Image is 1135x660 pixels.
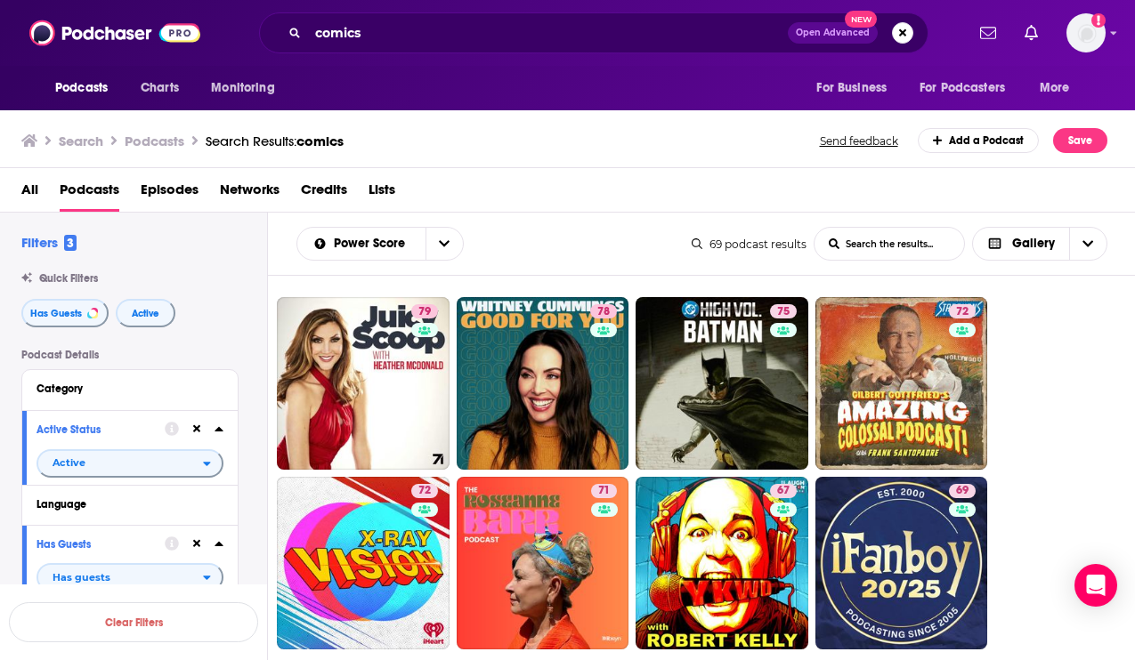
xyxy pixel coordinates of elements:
[36,418,165,440] button: Active Status
[804,71,909,105] button: open menu
[53,458,85,468] span: Active
[36,533,165,555] button: Has Guests
[39,272,98,285] span: Quick Filters
[29,16,200,50] img: Podchaser - Follow, Share and Rate Podcasts
[816,76,887,101] span: For Business
[411,484,438,498] a: 72
[1066,13,1106,52] img: User Profile
[908,71,1031,105] button: open menu
[116,299,175,327] button: Active
[141,175,199,212] a: Episodes
[211,76,274,101] span: Monitoring
[60,175,119,212] a: Podcasts
[301,175,347,212] a: Credits
[1091,13,1106,28] svg: Add a profile image
[788,22,878,44] button: Open AdvancedNew
[815,297,988,470] a: 72
[30,309,82,318] span: Has Guests
[36,382,212,395] div: Category
[21,234,77,251] h2: Filters
[64,235,77,251] span: 3
[296,133,344,149] span: comics
[1066,13,1106,52] span: Logged in as riley.davis
[220,175,280,212] a: Networks
[1027,71,1092,105] button: open menu
[9,602,258,642] button: Clear Filters
[21,299,109,327] button: Has Guests
[590,304,617,318] a: 78
[598,482,610,500] span: 71
[815,133,904,149] button: Send feedback
[770,484,797,498] a: 67
[53,573,110,583] span: Has guests
[949,484,976,498] a: 69
[973,18,1003,48] a: Show notifications dropdown
[411,304,438,318] a: 79
[36,563,223,592] h2: filter dropdown
[457,477,629,649] a: 71
[296,227,464,261] h2: Choose List sort
[949,304,976,318] a: 72
[796,28,870,37] span: Open Advanced
[297,237,426,250] button: open menu
[972,227,1108,261] button: Choose View
[277,297,450,470] a: 79
[36,493,223,515] button: Language
[692,237,807,251] div: 69 podcast results
[21,349,239,361] p: Podcast Details
[918,128,1040,153] a: Add a Podcast
[36,423,153,436] div: Active Status
[129,71,190,105] a: Charts
[591,484,617,498] a: 71
[55,76,108,101] span: Podcasts
[636,297,808,470] a: 75
[308,19,788,47] input: Search podcasts, credits, & more...
[636,477,808,649] a: 67
[845,11,877,28] span: New
[206,133,344,149] a: Search Results:comics
[920,76,1005,101] span: For Podcasters
[777,482,790,500] span: 67
[457,297,629,470] a: 78
[277,477,450,649] a: 72
[334,237,411,250] span: Power Score
[418,303,431,321] span: 79
[1074,564,1117,607] div: Open Intercom Messenger
[141,76,179,101] span: Charts
[36,449,223,478] h2: filter dropdown
[369,175,395,212] a: Lists
[956,303,969,321] span: 72
[426,228,463,260] button: open menu
[36,538,153,551] div: Has Guests
[59,133,103,149] h3: Search
[199,71,297,105] button: open menu
[21,175,38,212] a: All
[36,498,212,511] div: Language
[36,449,223,478] button: open menu
[1053,128,1107,153] button: Save
[956,482,969,500] span: 69
[597,303,610,321] span: 78
[815,477,988,649] a: 69
[36,563,223,592] button: open menu
[1017,18,1045,48] a: Show notifications dropdown
[418,482,431,500] span: 72
[36,377,223,399] button: Category
[132,309,159,318] span: Active
[125,133,184,149] h3: Podcasts
[1066,13,1106,52] button: Show profile menu
[206,133,344,149] div: Search Results:
[770,304,797,318] a: 75
[1012,237,1055,250] span: Gallery
[1040,76,1070,101] span: More
[43,71,131,105] button: open menu
[777,303,790,321] span: 75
